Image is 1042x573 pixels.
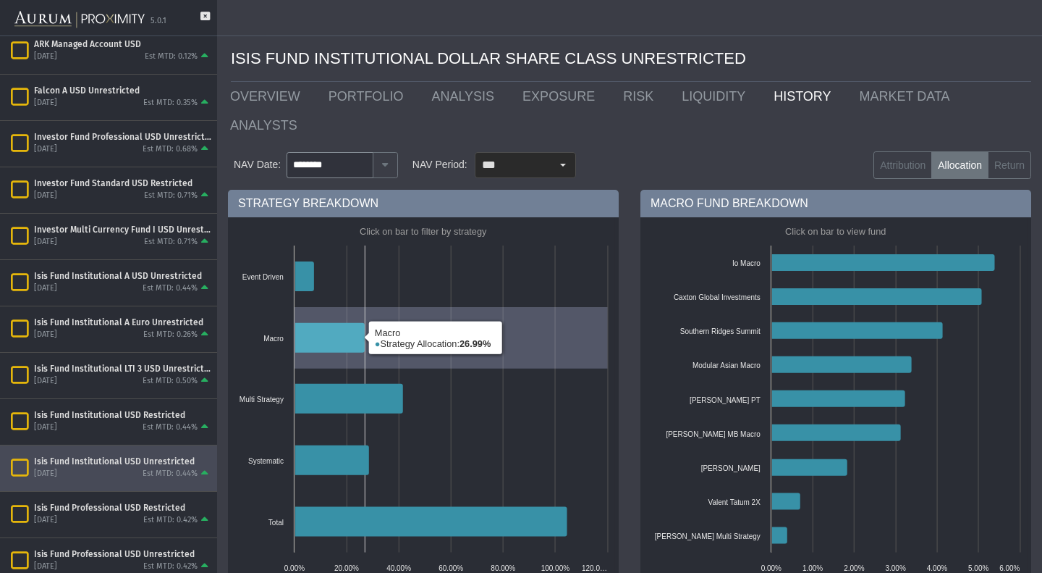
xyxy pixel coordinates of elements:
a: HISTORY [763,82,848,111]
div: Est MTD: 0.68% [143,144,198,155]
div: Select [551,153,575,177]
div: 5.0.1 [151,16,166,27]
text: 80.00% [491,564,516,572]
div: Est MTD: 0.71% [144,191,198,201]
div: Est MTD: 0.71% [144,237,198,248]
label: Return [988,151,1031,179]
div: ARK Managed Account USD [34,38,211,50]
text: 6.00% [1000,564,1020,572]
div: Isis Fund Institutional A Euro Unrestricted [34,317,211,328]
a: EXPOSURE [512,82,612,111]
div: Isis Fund Institutional A USD Unrestricted [34,270,211,282]
text: Caxton Global Investments [674,293,761,301]
a: OVERVIEW [219,82,318,111]
div: Investor Fund Professional USD Unrestricted [34,131,211,143]
text: Click on bar to filter by strategy [360,226,487,237]
text: Macro [263,335,284,343]
div: Isis Fund Professional USD Unrestricted [34,548,211,560]
label: Attribution [873,151,932,179]
text: 0.00% [284,564,305,572]
text: Modular Asian Macro [692,361,761,369]
text: Valent Tatum 2X [708,498,761,506]
div: Est MTD: 0.26% [143,330,198,340]
a: MARKET DATA [849,82,967,111]
div: [DATE] [34,515,57,526]
div: Investor Fund Standard USD Restricted [34,177,211,189]
text: 3.00% [886,564,906,572]
text: Io Macro [732,259,761,267]
div: Est MTD: 0.42% [143,561,198,572]
text: [PERSON_NAME] [701,464,761,472]
div: [DATE] [34,469,57,480]
div: [DATE] [34,283,57,294]
a: RISK [612,82,671,111]
div: [DATE] [34,330,57,340]
div: Isis Fund Institutional USD Unrestricted [34,456,211,467]
text: 2.00% [844,564,864,572]
text: 5.00% [968,564,988,572]
text: Southern Ridges Summit [680,327,761,335]
div: [DATE] [34,561,57,572]
div: Isis Fund Professional USD Restricted [34,502,211,514]
div: Est MTD: 0.44% [143,422,198,433]
a: PORTFOLIO [318,82,421,111]
div: MACRO FUND BREAKDOWN [640,190,1031,217]
img: Aurum-Proximity%20white.svg [14,4,145,35]
div: ISIS FUND INSTITUTIONAL DOLLAR SHARE CLASS UNRESTRICTED [231,36,1031,82]
text: 1.00% [802,564,823,572]
text: [PERSON_NAME] PT [690,396,761,404]
a: LIQUIDITY [671,82,763,111]
text: 0.00% [761,564,781,572]
text: [PERSON_NAME] Multi Strategy [655,532,761,540]
text: 120.0… [582,564,607,572]
text: 20.00% [334,564,359,572]
div: [DATE] [34,191,57,201]
text: [PERSON_NAME] MB Macro [666,430,761,438]
div: [DATE] [34,422,57,433]
text: Total [268,519,284,527]
text: 4.00% [927,564,947,572]
div: Isis Fund Institutional USD Restricted [34,409,211,421]
text: 60.00% [439,564,464,572]
text: Systematic [248,457,284,465]
div: Est MTD: 0.44% [143,469,198,480]
text: 40.00% [386,564,411,572]
text: Event Driven [242,273,284,281]
div: Falcon A USD Unrestricted [34,85,211,96]
label: Allocation [931,151,988,179]
div: Isis Fund Institutional LTI 3 USD Unrestricted [34,363,211,375]
div: Est MTD: 0.12% [145,51,198,62]
text: 100.00% [541,564,570,572]
div: STRATEGY BREAKDOWN [228,190,619,217]
div: Investor Multi Currency Fund I USD Unrestricted [34,224,211,235]
div: Est MTD: 0.42% [143,515,198,526]
div: [DATE] [34,51,57,62]
div: NAV Date: [228,152,287,178]
a: ANALYSTS [219,111,315,140]
div: NAV Period: [412,152,467,178]
div: Est MTD: 0.50% [143,376,198,387]
div: Est MTD: 0.35% [143,98,198,109]
div: [DATE] [34,237,57,248]
div: [DATE] [34,144,57,155]
div: [DATE] [34,376,57,387]
text: Click on bar to view fund [785,226,886,237]
div: Est MTD: 0.44% [143,283,198,294]
div: [DATE] [34,98,57,109]
a: ANALYSIS [420,82,512,111]
text: Multi Strategy [240,396,284,403]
